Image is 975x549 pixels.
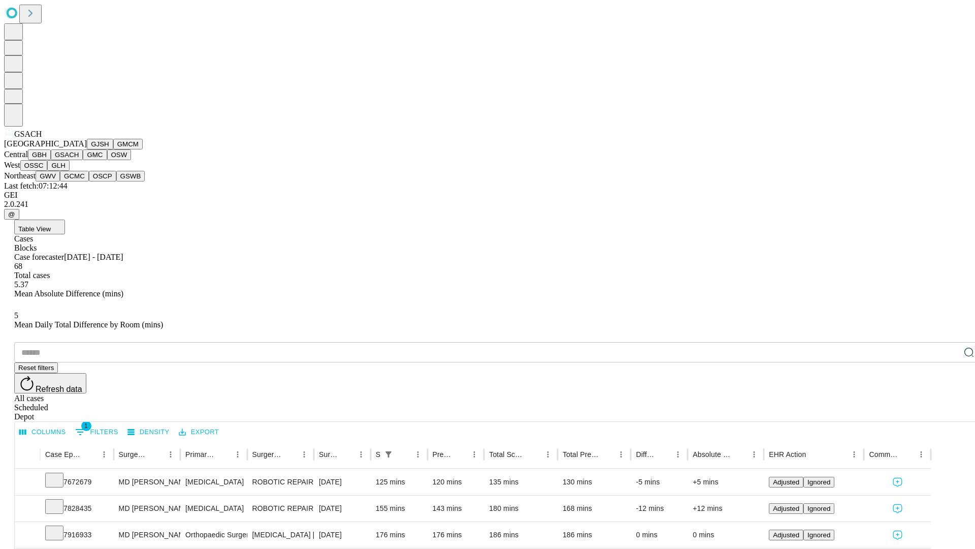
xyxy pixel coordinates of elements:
[467,447,481,462] button: Menu
[185,522,242,548] div: Orthopaedic Surgery
[340,447,354,462] button: Sort
[231,447,245,462] button: Menu
[693,496,759,522] div: +12 mins
[107,149,132,160] button: OSW
[803,530,834,540] button: Ignored
[51,149,83,160] button: GSACH
[113,139,143,149] button: GMCM
[14,373,86,393] button: Refresh data
[149,447,164,462] button: Sort
[657,447,671,462] button: Sort
[636,469,682,495] div: -5 mins
[869,450,898,459] div: Comments
[45,522,109,548] div: 7916933
[900,447,914,462] button: Sort
[216,447,231,462] button: Sort
[747,447,761,462] button: Menu
[89,171,116,181] button: OSCP
[376,469,422,495] div: 125 mins
[376,496,422,522] div: 155 mins
[47,160,69,171] button: GLH
[14,253,64,261] span: Case forecaster
[773,478,799,486] span: Adjusted
[97,447,111,462] button: Menu
[614,447,628,462] button: Menu
[489,522,552,548] div: 186 mins
[563,496,626,522] div: 168 mins
[636,496,682,522] div: -12 mins
[185,496,242,522] div: [MEDICAL_DATA]
[164,447,178,462] button: Menu
[489,450,526,459] div: Total Scheduled Duration
[769,503,803,514] button: Adjusted
[354,447,368,462] button: Menu
[18,225,51,233] span: Table View
[4,171,36,180] span: Northeast
[45,496,109,522] div: 7828435
[83,447,97,462] button: Sort
[14,280,28,289] span: 5.37
[319,469,366,495] div: [DATE]
[636,522,682,548] div: 0 mins
[319,496,366,522] div: [DATE]
[807,531,830,539] span: Ignored
[803,503,834,514] button: Ignored
[4,181,68,190] span: Last fetch: 07:12:44
[176,424,221,440] button: Export
[769,477,803,487] button: Adjusted
[283,447,297,462] button: Sort
[252,469,309,495] div: ROBOTIC REPAIR INITIAL [MEDICAL_DATA] REDUCIBLE AGE [DEMOGRAPHIC_DATA] OR MORE
[20,474,35,492] button: Expand
[252,450,282,459] div: Surgery Name
[803,477,834,487] button: Ignored
[14,320,163,329] span: Mean Daily Total Difference by Room (mins)
[376,450,380,459] div: Scheduled In Room Duration
[807,478,830,486] span: Ignored
[376,522,422,548] div: 176 mins
[381,447,396,462] div: 1 active filter
[769,450,806,459] div: EHR Action
[14,220,65,234] button: Table View
[36,385,82,393] span: Refresh data
[807,505,830,512] span: Ignored
[381,447,396,462] button: Show filters
[81,421,91,431] span: 1
[527,447,541,462] button: Sort
[116,171,145,181] button: GSWB
[14,262,22,270] span: 68
[119,522,175,548] div: MD [PERSON_NAME]
[914,447,928,462] button: Menu
[45,469,109,495] div: 7672679
[693,469,759,495] div: +5 mins
[60,171,89,181] button: GCMC
[563,469,626,495] div: 130 mins
[319,450,339,459] div: Surgery Date
[600,447,614,462] button: Sort
[20,160,48,171] button: OSSC
[8,210,15,218] span: @
[28,149,51,160] button: GBH
[847,447,861,462] button: Menu
[18,364,54,372] span: Reset filters
[489,496,552,522] div: 180 mins
[73,424,121,440] button: Show filters
[433,450,452,459] div: Predicted In Room Duration
[14,289,123,298] span: Mean Absolute Difference (mins)
[252,496,309,522] div: ROBOTIC REPAIR INITIAL INCISIONAL /VENTRAL [MEDICAL_DATA] REDUCIBLE
[433,522,479,548] div: 176 mins
[14,130,42,138] span: GSACH
[773,505,799,512] span: Adjusted
[17,424,69,440] button: Select columns
[563,522,626,548] div: 186 mins
[64,253,123,261] span: [DATE] - [DATE]
[4,150,28,159] span: Central
[733,447,747,462] button: Sort
[20,527,35,544] button: Expand
[36,171,60,181] button: GWV
[14,271,50,280] span: Total cases
[4,209,19,220] button: @
[83,149,107,160] button: GMC
[671,447,685,462] button: Menu
[125,424,172,440] button: Density
[14,311,18,320] span: 5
